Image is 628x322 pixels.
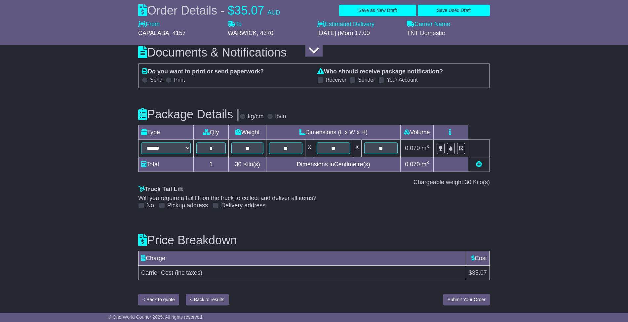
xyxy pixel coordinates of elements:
td: Cost [466,251,490,266]
label: Sender [358,77,375,83]
span: Carrier Cost [141,269,173,276]
td: Weight [228,125,266,140]
span: 30 [235,161,242,168]
h3: Price Breakdown [138,234,490,247]
span: Submit Your Order [448,297,486,302]
button: < Back to results [186,294,229,305]
td: Qty [194,125,229,140]
label: Print [174,77,185,83]
td: Charge [138,251,466,266]
td: x [353,140,362,157]
label: lb/in [275,113,286,120]
span: 30 [465,179,471,185]
label: Carrier Name [407,21,450,28]
span: © One World Courier 2025. All rights reserved. [108,314,204,320]
button: Save as New Draft [339,5,416,16]
label: Send [150,77,162,83]
td: Type [138,125,194,140]
div: Will you require a tail lift on the truck to collect and deliver all items? [138,195,490,202]
td: Volume [400,125,433,140]
span: (inc taxes) [175,269,202,276]
div: Chargeable weight: Kilo(s) [138,179,490,186]
span: 35.07 [234,4,264,17]
label: Do you want to print or send paperwork? [142,68,264,75]
h3: Package Details | [138,108,240,121]
div: [DATE] (Mon) 17:00 [317,30,400,37]
button: Submit Your Order [443,294,490,305]
label: No [146,202,154,209]
span: 0.070 [405,161,420,168]
td: x [305,140,314,157]
span: , 4370 [257,30,273,36]
td: Kilo(s) [228,157,266,172]
sup: 3 [426,144,429,149]
span: AUD [267,9,280,16]
td: Total [138,157,194,172]
a: Add new item [476,161,482,168]
sup: 3 [426,160,429,165]
span: $35.07 [469,269,487,276]
button: < Back to quote [138,294,179,305]
span: WARWICK [228,30,257,36]
label: kg/cm [248,113,264,120]
td: 1 [194,157,229,172]
label: Your Account [387,77,418,83]
span: m [421,161,429,168]
span: $ [228,4,234,17]
label: Estimated Delivery [317,21,400,28]
div: TNT Domestic [407,30,490,37]
label: Truck Tail Lift [138,186,183,193]
span: 0.070 [405,145,420,151]
label: Delivery address [221,202,265,209]
span: m [421,145,429,151]
div: Order Details - [138,3,280,18]
span: , 4157 [169,30,186,36]
label: Who should receive package notification? [317,68,443,75]
label: From [138,21,160,28]
h3: Documents & Notifications [138,46,490,59]
button: Save Used Draft [418,5,490,16]
td: Dimensions (L x W x H) [266,125,401,140]
label: Receiver [326,77,346,83]
label: To [228,21,242,28]
td: Dimensions in Centimetre(s) [266,157,401,172]
label: Pickup address [167,202,208,209]
span: CAPALABA [138,30,169,36]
